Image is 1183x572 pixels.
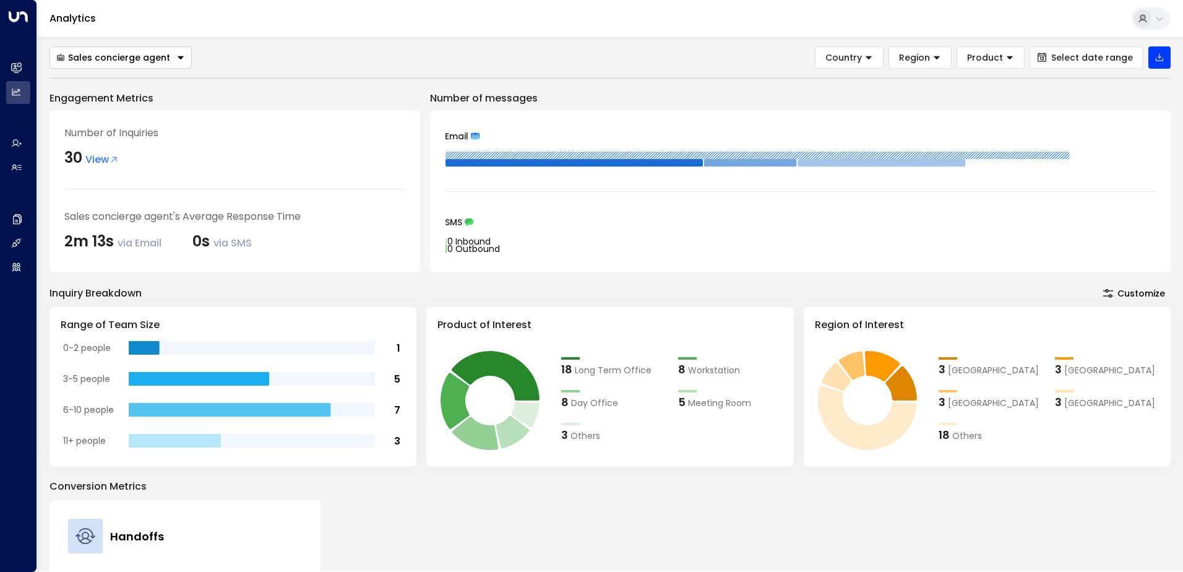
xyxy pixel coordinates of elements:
[948,397,1039,410] span: Newcastle
[561,427,666,443] div: 3Others
[85,152,119,167] span: View
[678,394,783,410] div: 5Meeting Room
[445,132,468,141] span: Email
[397,341,400,355] tspan: 1
[49,286,142,301] div: Inquiry Breakdown
[213,236,252,250] span: via SMS
[110,528,164,545] h4: Handoffs
[63,435,106,447] tspan: 11+ people
[445,218,1156,227] div: SMS
[63,404,114,416] tspan: 6-10 people
[1055,394,1159,410] div: 3Newcastle Upon Tyne
[118,236,161,250] span: via Email
[63,342,111,354] tspan: 0-2 people
[570,430,600,443] span: Others
[678,361,686,378] div: 8
[939,394,945,410] div: 3
[447,235,491,248] tspan: 0 Inbound
[561,394,666,410] div: 8Day Office
[430,91,1171,106] p: Number of messages
[815,46,884,69] button: Country
[61,318,405,332] h3: Range of Team Size
[447,243,500,255] tspan: 0 Outbound
[561,427,568,443] div: 3
[561,361,572,378] div: 18
[1030,46,1143,69] button: Select date range
[967,52,1003,63] span: Product
[49,91,420,106] p: Engagement Metrics
[575,364,652,377] span: Long Term Office
[952,430,982,443] span: Others
[888,46,952,69] button: Region
[939,427,1043,443] div: 18Others
[1097,285,1171,302] button: Customize
[1051,53,1133,63] span: Select date range
[394,434,400,448] tspan: 3
[56,52,170,63] div: Sales concierge agent
[939,361,1043,378] div: 3Manchester
[899,52,930,63] span: Region
[63,373,110,385] tspan: 3-5 people
[49,479,1171,494] p: Conversion Metrics
[64,230,161,253] div: 2m 13s
[64,126,405,141] div: Number of Inquiries
[64,209,405,224] div: Sales concierge agent's Average Response Time
[1064,364,1155,377] span: London
[939,361,945,378] div: 3
[939,427,950,443] div: 18
[394,372,400,386] tspan: 5
[64,147,82,169] div: 30
[437,318,782,332] h3: Product of Interest
[49,46,192,69] button: Sales concierge agent
[394,403,400,417] tspan: 7
[688,397,751,410] span: Meeting Room
[49,46,192,69] div: Button group with a nested menu
[957,46,1025,69] button: Product
[192,230,252,253] div: 0s
[561,361,666,378] div: 18Long Term Office
[571,397,618,410] span: Day Office
[688,364,740,377] span: Workstation
[1064,397,1155,410] span: Newcastle Upon Tyne
[939,394,1043,410] div: 3Newcastle
[1055,394,1062,410] div: 3
[825,52,862,63] span: Country
[815,318,1159,332] h3: Region of Interest
[948,364,1039,377] span: Manchester
[678,394,686,410] div: 5
[678,361,783,378] div: 8Workstation
[1055,361,1159,378] div: 3London
[1055,361,1062,378] div: 3
[49,11,96,25] a: Analytics
[561,394,569,410] div: 8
